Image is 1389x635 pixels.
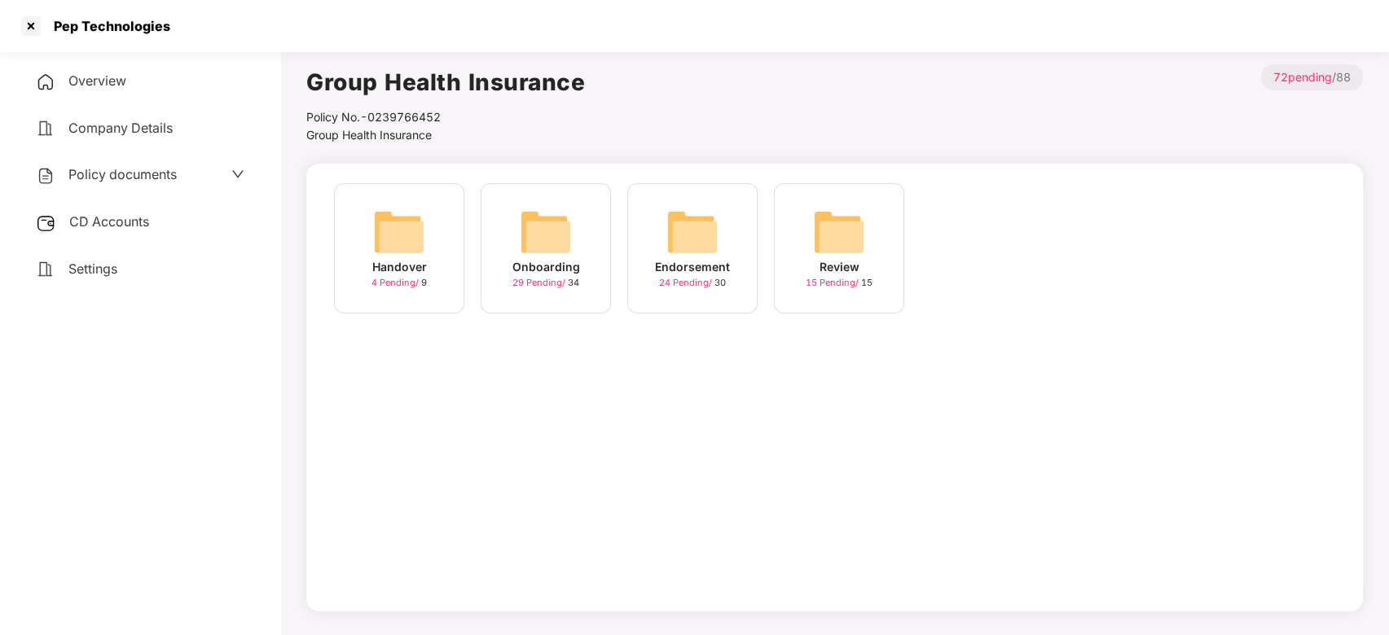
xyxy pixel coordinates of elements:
[68,166,177,182] span: Policy documents
[306,108,585,126] div: Policy No.- 0239766452
[1273,70,1332,84] span: 72 pending
[372,258,427,276] div: Handover
[813,206,865,258] img: svg+xml;base64,PHN2ZyB4bWxucz0iaHR0cDovL3d3dy53My5vcmcvMjAwMC9zdmciIHdpZHRoPSI2NCIgaGVpZ2h0PSI2NC...
[68,72,126,89] span: Overview
[371,276,427,290] div: 9
[820,258,859,276] div: Review
[36,166,55,186] img: svg+xml;base64,PHN2ZyB4bWxucz0iaHR0cDovL3d3dy53My5vcmcvMjAwMC9zdmciIHdpZHRoPSIyNCIgaGVpZ2h0PSIyNC...
[659,277,714,288] span: 24 Pending /
[512,277,568,288] span: 29 Pending /
[659,276,726,290] div: 30
[306,128,432,142] span: Group Health Insurance
[512,276,579,290] div: 34
[512,258,580,276] div: Onboarding
[36,119,55,138] img: svg+xml;base64,PHN2ZyB4bWxucz0iaHR0cDovL3d3dy53My5vcmcvMjAwMC9zdmciIHdpZHRoPSIyNCIgaGVpZ2h0PSIyNC...
[36,72,55,92] img: svg+xml;base64,PHN2ZyB4bWxucz0iaHR0cDovL3d3dy53My5vcmcvMjAwMC9zdmciIHdpZHRoPSIyNCIgaGVpZ2h0PSIyNC...
[44,18,170,34] div: Pep Technologies
[69,213,149,230] span: CD Accounts
[36,260,55,279] img: svg+xml;base64,PHN2ZyB4bWxucz0iaHR0cDovL3d3dy53My5vcmcvMjAwMC9zdmciIHdpZHRoPSIyNCIgaGVpZ2h0PSIyNC...
[806,276,873,290] div: 15
[666,206,719,258] img: svg+xml;base64,PHN2ZyB4bWxucz0iaHR0cDovL3d3dy53My5vcmcvMjAwMC9zdmciIHdpZHRoPSI2NCIgaGVpZ2h0PSI2NC...
[806,277,861,288] span: 15 Pending /
[68,261,117,277] span: Settings
[306,64,585,100] h1: Group Health Insurance
[1261,64,1363,90] p: / 88
[371,277,421,288] span: 4 Pending /
[36,213,56,233] img: svg+xml;base64,PHN2ZyB3aWR0aD0iMjUiIGhlaWdodD0iMjQiIHZpZXdCb3g9IjAgMCAyNSAyNCIgZmlsbD0ibm9uZSIgeG...
[655,258,730,276] div: Endorsement
[231,168,244,181] span: down
[373,206,425,258] img: svg+xml;base64,PHN2ZyB4bWxucz0iaHR0cDovL3d3dy53My5vcmcvMjAwMC9zdmciIHdpZHRoPSI2NCIgaGVpZ2h0PSI2NC...
[68,120,173,136] span: Company Details
[520,206,572,258] img: svg+xml;base64,PHN2ZyB4bWxucz0iaHR0cDovL3d3dy53My5vcmcvMjAwMC9zdmciIHdpZHRoPSI2NCIgaGVpZ2h0PSI2NC...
